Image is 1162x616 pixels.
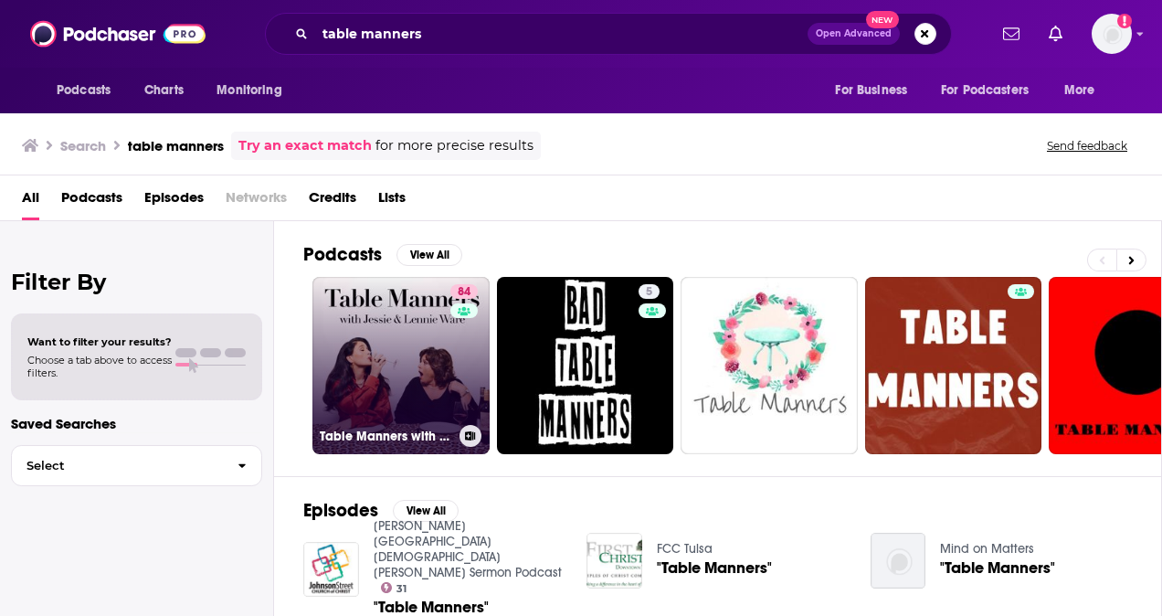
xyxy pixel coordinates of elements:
div: Search podcasts, credits, & more... [265,13,952,55]
a: "Table Manners" [374,600,489,615]
span: 5 [646,283,652,302]
span: Podcasts [57,78,111,103]
a: Show notifications dropdown [996,18,1027,49]
a: All [22,183,39,220]
a: "Table Manners" [940,560,1055,576]
button: open menu [822,73,930,108]
a: "Table Manners" [657,560,772,576]
a: FCC Tulsa [657,541,713,557]
button: View All [396,244,462,266]
img: Podchaser - Follow, Share and Rate Podcasts [30,16,206,51]
span: Select [12,460,223,472]
a: Show notifications dropdown [1041,18,1070,49]
span: For Business [835,78,907,103]
img: "Table Manners" [871,533,926,589]
span: for more precise results [375,135,533,156]
span: For Podcasters [941,78,1029,103]
a: Johnson Street Church of Christ Sermon Podcast [374,518,562,580]
img: User Profile [1092,14,1132,54]
h3: Search [60,137,106,154]
button: Open AdvancedNew [808,23,900,45]
button: open menu [44,73,134,108]
h3: Table Manners with [PERSON_NAME] and [PERSON_NAME] [320,429,452,444]
a: Podcasts [61,183,122,220]
a: Lists [378,183,406,220]
span: Networks [226,183,287,220]
span: New [866,11,899,28]
button: View All [393,500,459,522]
a: Credits [309,183,356,220]
svg: Add a profile image [1117,14,1132,28]
button: open menu [1051,73,1118,108]
input: Search podcasts, credits, & more... [315,19,808,48]
img: "Table Manners" [586,533,642,589]
a: Episodes [144,183,204,220]
h2: Episodes [303,499,378,522]
span: Logged in as BBRMusicGroup [1092,14,1132,54]
span: 84 [458,283,470,302]
button: open menu [929,73,1055,108]
h2: Podcasts [303,243,382,266]
span: More [1064,78,1095,103]
a: Charts [132,73,195,108]
h3: table manners [128,137,224,154]
a: 84Table Manners with [PERSON_NAME] and [PERSON_NAME] [312,277,490,454]
a: 31 [381,582,407,593]
img: "Table Manners" [303,542,359,598]
span: Open Advanced [816,29,892,38]
span: Want to filter your results? [27,335,172,348]
span: Monitoring [217,78,281,103]
span: Charts [144,78,184,103]
span: 31 [396,585,407,593]
button: Send feedback [1041,138,1133,154]
a: Try an exact match [238,135,372,156]
a: 5 [497,277,674,454]
a: 5 [639,284,660,299]
a: EpisodesView All [303,499,459,522]
h2: Filter By [11,269,262,295]
span: Choose a tab above to access filters. [27,354,172,379]
a: 84 [450,284,478,299]
p: Saved Searches [11,415,262,432]
a: PodcastsView All [303,243,462,266]
button: open menu [204,73,305,108]
button: Select [11,445,262,486]
a: Mind on Matters [940,541,1034,557]
button: Show profile menu [1092,14,1132,54]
